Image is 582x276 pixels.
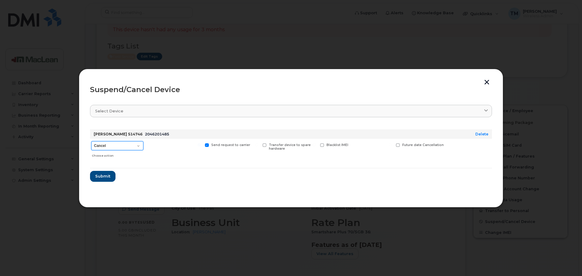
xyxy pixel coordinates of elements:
[326,143,348,147] span: Blacklist IMEI
[475,132,488,136] a: Delete
[90,105,492,117] a: Select device
[269,143,311,151] span: Transfer device to spare hardware
[389,143,392,146] input: Future date Cancellation
[198,143,201,146] input: Send request to carrier
[90,86,492,93] div: Suspend/Cancel Device
[313,143,316,146] input: Blacklist IMEI
[255,143,258,146] input: Transfer device to spare hardware
[95,108,123,114] span: Select device
[92,151,143,158] div: Choose action
[402,143,444,147] span: Future date Cancellation
[94,132,142,136] strong: [PERSON_NAME] S14746
[211,143,250,147] span: Send request to carrier
[95,173,110,179] span: Submit
[90,171,115,182] button: Submit
[145,132,169,136] span: 2046201485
